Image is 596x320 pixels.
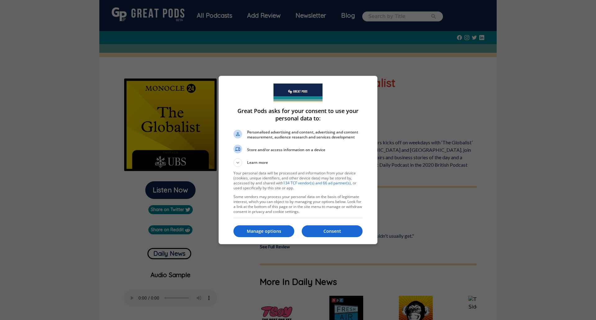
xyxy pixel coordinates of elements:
[233,171,363,191] p: Your personal data will be processed and information from your device (cookies, unique identifier...
[273,83,323,102] img: Welcome to Great Pods
[247,160,268,167] span: Learn more
[233,225,294,237] button: Manage options
[302,225,363,237] button: Consent
[233,194,363,214] p: Some vendors may process your personal data on the basis of legitimate interest, which you can ob...
[233,228,294,234] p: Manage options
[302,228,363,234] p: Consent
[283,180,351,186] a: 134 TCF vendor(s) and 66 ad partner(s)
[247,130,363,140] span: Personalised advertising and content, advertising and content measurement, audience research and ...
[247,147,363,152] span: Store and/or access information on a device
[233,158,363,167] button: Learn more
[219,76,377,244] div: Great Pods asks for your consent to use your personal data to:
[233,107,363,122] h1: Great Pods asks for your consent to use your personal data to:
